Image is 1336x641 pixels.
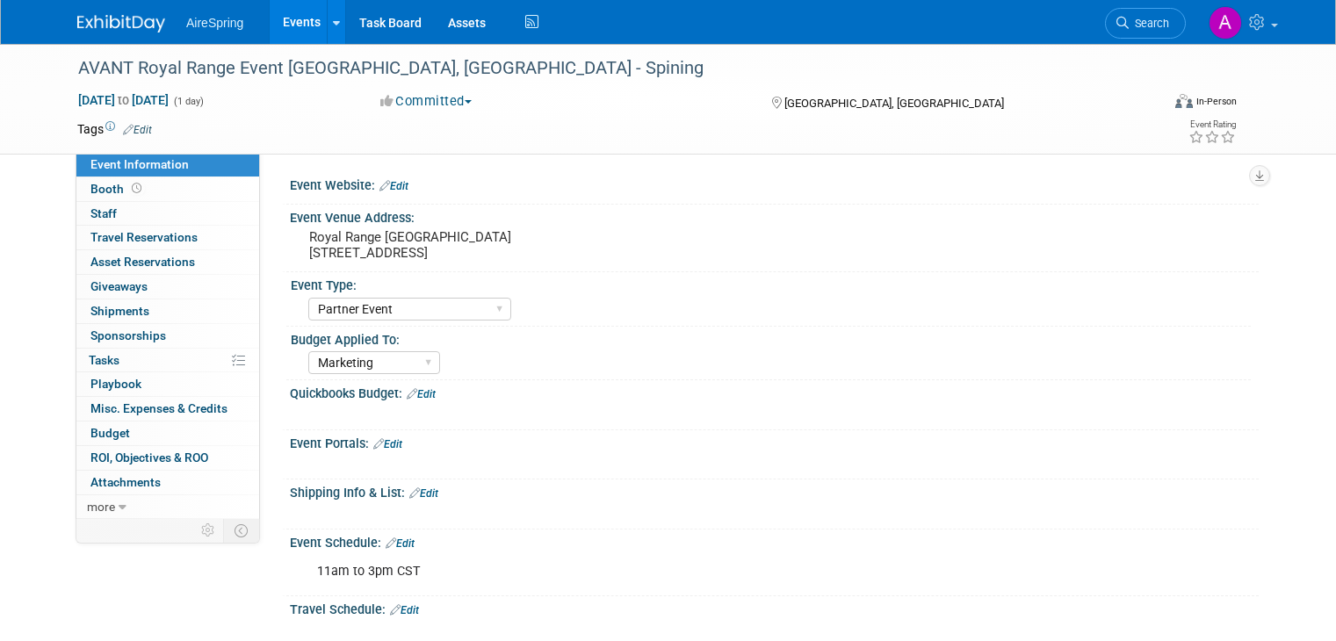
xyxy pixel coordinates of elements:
[90,182,145,196] span: Booth
[77,92,170,108] span: [DATE] [DATE]
[87,500,115,514] span: more
[90,230,198,244] span: Travel Reservations
[76,397,259,421] a: Misc. Expenses & Credits
[224,519,260,542] td: Toggle Event Tabs
[186,16,243,30] span: AireSpring
[390,604,419,616] a: Edit
[290,205,1259,227] div: Event Venue Address:
[90,377,141,391] span: Playbook
[291,327,1251,349] div: Budget Applied To:
[90,475,161,489] span: Attachments
[90,304,149,318] span: Shipments
[90,426,130,440] span: Budget
[373,438,402,450] a: Edit
[290,172,1259,195] div: Event Website:
[77,120,152,138] td: Tags
[193,519,224,542] td: Personalize Event Tab Strip
[290,596,1259,619] div: Travel Schedule:
[379,180,408,192] a: Edit
[76,495,259,519] a: more
[386,537,415,550] a: Edit
[76,275,259,299] a: Giveaways
[76,226,259,249] a: Travel Reservations
[90,328,166,342] span: Sponsorships
[76,421,259,445] a: Budget
[1105,8,1186,39] a: Search
[90,401,227,415] span: Misc. Expenses & Credits
[1195,95,1237,108] div: In-Person
[77,15,165,32] img: ExhibitDay
[1209,6,1242,40] img: Angie Handal
[305,554,1071,589] div: 11am to 3pm CST
[76,202,259,226] a: Staff
[290,430,1259,453] div: Event Portals:
[784,97,1004,110] span: [GEOGRAPHIC_DATA], [GEOGRAPHIC_DATA]
[407,388,436,400] a: Edit
[290,380,1259,403] div: Quickbooks Budget:
[1188,120,1236,129] div: Event Rating
[115,93,132,107] span: to
[1175,94,1193,108] img: Format-Inperson.png
[90,206,117,220] span: Staff
[409,487,438,500] a: Edit
[1129,17,1169,30] span: Search
[76,446,259,470] a: ROI, Objectives & ROO
[128,182,145,195] span: Booth not reserved yet
[90,279,148,293] span: Giveaways
[290,529,1259,552] div: Event Schedule:
[290,479,1259,502] div: Shipping Info & List:
[90,157,189,171] span: Event Information
[89,353,119,367] span: Tasks
[76,471,259,494] a: Attachments
[309,229,675,261] pre: Royal Range [GEOGRAPHIC_DATA] [STREET_ADDRESS]
[90,450,208,465] span: ROI, Objectives & ROO
[76,372,259,396] a: Playbook
[76,153,259,176] a: Event Information
[1065,91,1237,118] div: Event Format
[76,177,259,201] a: Booth
[76,349,259,372] a: Tasks
[172,96,204,107] span: (1 day)
[123,124,152,136] a: Edit
[374,92,479,111] button: Committed
[76,299,259,323] a: Shipments
[76,250,259,274] a: Asset Reservations
[90,255,195,269] span: Asset Reservations
[76,324,259,348] a: Sponsorships
[72,53,1138,84] div: AVANT Royal Range Event [GEOGRAPHIC_DATA], [GEOGRAPHIC_DATA] - Spining
[291,272,1251,294] div: Event Type:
